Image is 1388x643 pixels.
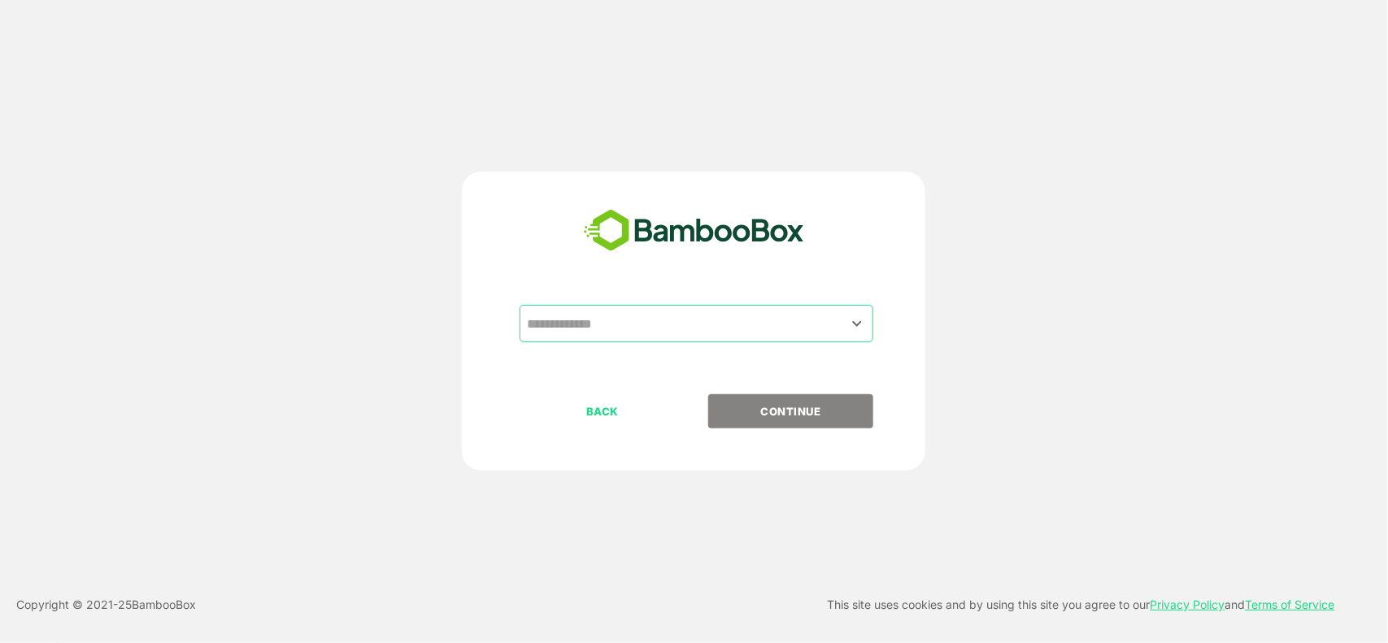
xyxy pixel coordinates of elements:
[16,595,196,615] p: Copyright © 2021- 25 BambooBox
[828,595,1335,615] p: This site uses cookies and by using this site you agree to our and
[846,312,868,334] button: Open
[708,394,873,428] button: CONTINUE
[521,402,684,420] p: BACK
[520,394,685,428] button: BACK
[1246,597,1335,611] a: Terms of Service
[710,402,872,420] p: CONTINUE
[1151,597,1225,611] a: Privacy Policy
[575,204,813,258] img: bamboobox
